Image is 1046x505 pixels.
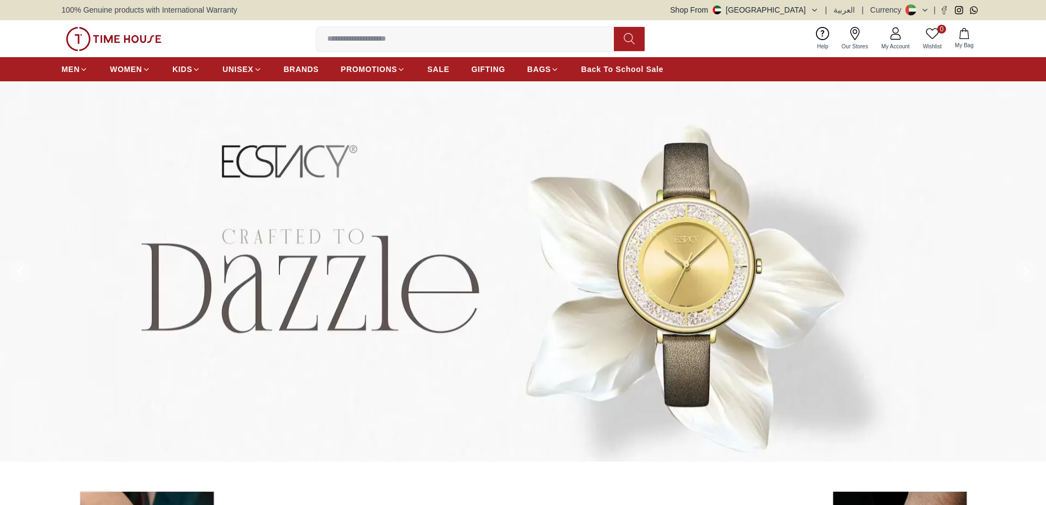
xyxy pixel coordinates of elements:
[834,4,855,15] button: العربية
[825,4,827,15] span: |
[341,59,406,79] a: PROMOTIONS
[341,64,398,75] span: PROMOTIONS
[110,64,142,75] span: WOMEN
[61,64,80,75] span: MEN
[172,64,192,75] span: KIDS
[948,26,980,52] button: My Bag
[581,64,663,75] span: Back To School Sale
[870,4,906,15] div: Currency
[916,25,948,53] a: 0Wishlist
[837,42,872,51] span: Our Stores
[527,59,559,79] a: BAGS
[172,59,200,79] a: KIDS
[670,4,819,15] button: Shop From[GEOGRAPHIC_DATA]
[713,5,721,14] img: United Arab Emirates
[527,64,551,75] span: BAGS
[61,4,237,15] span: 100% Genuine products with International Warranty
[427,59,449,79] a: SALE
[222,64,253,75] span: UNISEX
[110,59,150,79] a: WOMEN
[471,64,505,75] span: GIFTING
[970,6,978,14] a: Whatsapp
[813,42,833,51] span: Help
[937,25,946,34] span: 0
[581,59,663,79] a: Back To School Sale
[955,6,963,14] a: Instagram
[284,64,319,75] span: BRANDS
[940,6,948,14] a: Facebook
[919,42,946,51] span: Wishlist
[471,59,505,79] a: GIFTING
[810,25,835,53] a: Help
[66,27,161,51] img: ...
[950,41,978,49] span: My Bag
[61,59,88,79] a: MEN
[284,59,319,79] a: BRANDS
[933,4,936,15] span: |
[862,4,864,15] span: |
[835,25,875,53] a: Our Stores
[877,42,914,51] span: My Account
[222,59,261,79] a: UNISEX
[427,64,449,75] span: SALE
